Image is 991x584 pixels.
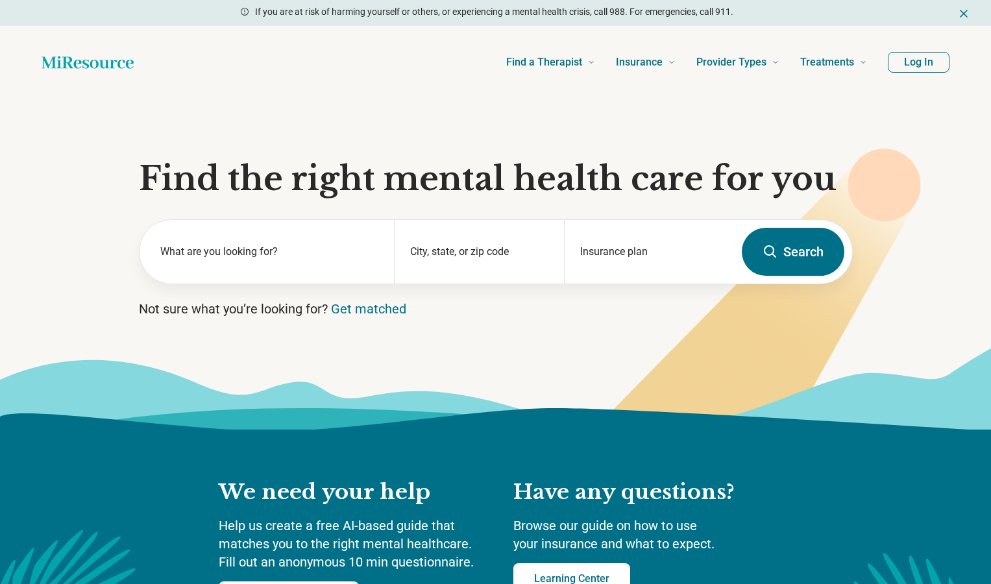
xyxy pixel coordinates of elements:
[139,300,853,318] p: Not sure what you’re looking for?
[331,301,406,317] a: Get matched
[888,52,949,73] button: Log In
[513,479,773,506] h2: Have any questions?
[513,517,773,553] p: Browse our guide on how to use your insurance and what to expect.
[506,36,595,88] a: Find a Therapist
[696,53,766,71] span: Provider Types
[957,5,970,21] button: Dismiss
[800,36,867,88] a: Treatments
[616,36,676,88] a: Insurance
[255,5,733,19] p: If you are at risk of harming yourself or others, or experiencing a mental health crisis, call 98...
[42,49,134,75] a: Home page
[800,53,854,71] span: Treatments
[506,53,582,71] span: Find a Therapist
[139,160,853,199] h1: Find the right mental health care for you
[219,517,487,571] p: Help us create a free AI-based guide that matches you to the right mental healthcare. Fill out an...
[742,228,844,276] button: Search
[696,36,779,88] a: Provider Types
[219,479,487,506] h2: We need your help
[160,244,379,260] label: What are you looking for?
[616,53,663,71] span: Insurance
